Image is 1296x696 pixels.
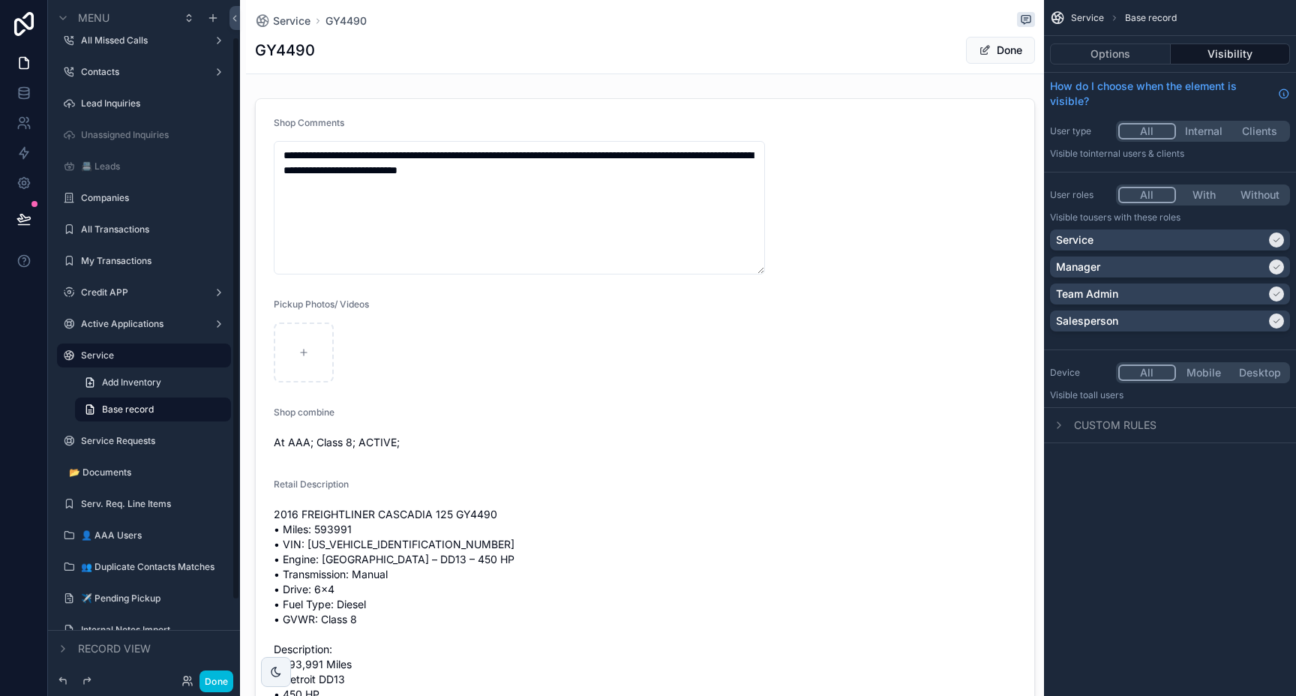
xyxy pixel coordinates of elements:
label: User roles [1050,189,1110,201]
a: GY4490 [325,13,367,28]
label: All Missed Calls [81,34,201,46]
button: With [1176,187,1232,203]
label: 👥 Duplicate Contacts Matches [81,561,222,573]
span: Custom rules [1074,418,1156,433]
button: Without [1231,187,1288,203]
button: Desktop [1231,364,1288,381]
span: How do I choose when the element is visible? [1050,79,1272,109]
span: Menu [78,10,109,25]
label: Lead Inquiries [81,97,222,109]
button: Internal [1176,123,1232,139]
label: 📇 Leads [81,160,222,172]
span: Service [273,13,310,28]
label: Contacts [81,66,201,78]
label: Credit APP [81,286,201,298]
p: Team Admin [1056,286,1118,301]
button: All [1118,364,1176,381]
label: 📂 Documents [69,466,222,478]
label: Device [1050,367,1110,379]
span: Base record [1125,12,1177,24]
label: Companies [81,192,222,204]
button: All [1118,187,1176,203]
label: User type [1050,125,1110,137]
button: Clients [1231,123,1288,139]
span: Service [1071,12,1104,24]
label: My Transactions [81,255,222,267]
label: Unassigned Inquiries [81,129,222,141]
button: Visibility [1171,43,1291,64]
span: Internal users & clients [1088,148,1184,159]
p: Visible to [1050,211,1290,223]
button: Done [199,670,233,692]
h1: GY4490 [255,40,315,61]
label: Active Applications [81,318,201,330]
button: All [1118,123,1176,139]
p: Manager [1056,259,1100,274]
button: Mobile [1176,364,1232,381]
p: Salesperson [1056,313,1118,328]
label: Serv. Req. Line Items [81,498,222,510]
span: Users with these roles [1088,211,1180,223]
span: Base record [102,403,154,415]
p: Visible to [1050,148,1290,160]
span: all users [1088,389,1123,400]
p: Service [1056,232,1093,247]
a: Add Inventory [75,370,231,394]
button: Options [1050,43,1171,64]
label: All Transactions [81,223,222,235]
p: Visible to [1050,389,1290,401]
a: How do I choose when the element is visible? [1050,79,1290,109]
span: Add Inventory [102,376,161,388]
button: Done [966,37,1035,64]
label: Service [81,349,222,361]
label: ✈️ Pending Pickup [81,592,222,604]
span: Record view [78,641,151,656]
a: Service [255,13,310,28]
label: Service Requests [81,435,222,447]
a: Base record [75,397,231,421]
label: Internal Notes Import [81,624,222,636]
label: 👤 AAA Users [81,529,222,541]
